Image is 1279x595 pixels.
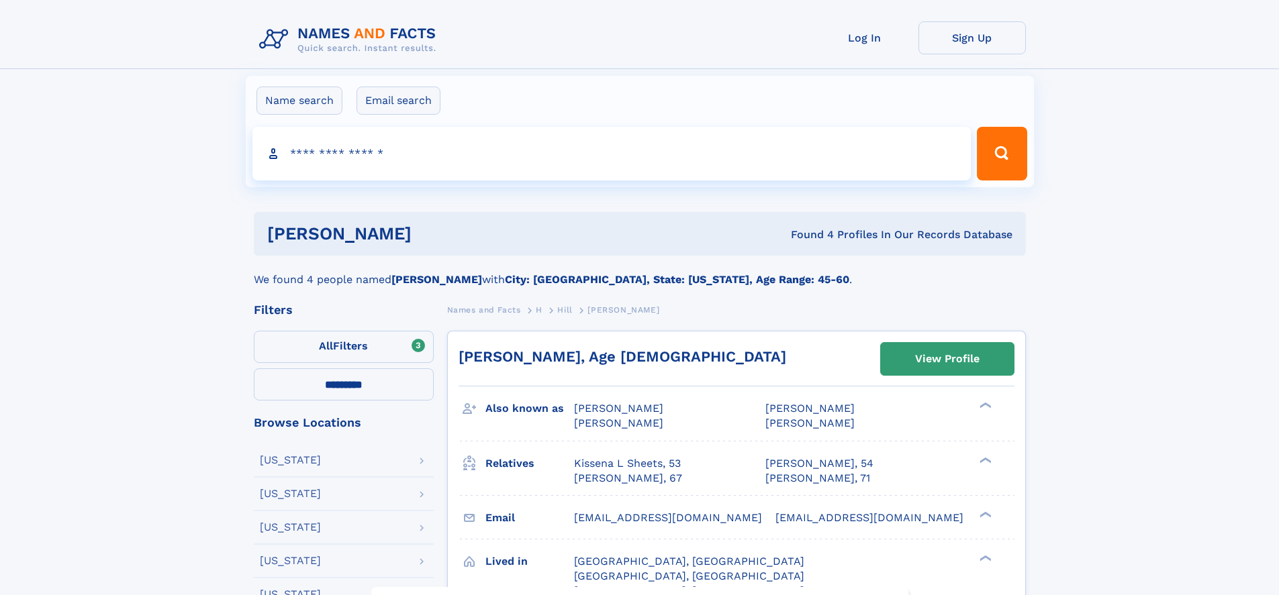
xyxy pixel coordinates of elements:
[267,225,602,242] h1: [PERSON_NAME]
[765,417,855,429] span: [PERSON_NAME]
[574,456,681,471] a: Kissena L Sheets, 53
[765,471,870,486] a: [PERSON_NAME], 71
[775,511,963,524] span: [EMAIL_ADDRESS][DOMAIN_NAME]
[536,305,542,315] span: H
[976,401,992,410] div: ❯
[319,339,333,352] span: All
[252,127,972,180] input: search input
[976,455,992,464] div: ❯
[260,555,321,566] div: [US_STATE]
[505,273,849,286] b: City: [GEOGRAPHIC_DATA], State: [US_STATE], Age Range: 45-60
[485,506,574,529] h3: Email
[574,402,663,415] span: [PERSON_NAME]
[881,343,1014,375] a: View Profile
[459,348,786,365] a: [PERSON_NAME], Age [DEMOGRAPHIC_DATA]
[977,127,1027,180] button: Search Button
[976,553,992,562] div: ❯
[915,343,980,374] div: View Profile
[260,488,321,499] div: [US_STATE]
[254,304,434,316] div: Filters
[256,87,342,115] label: Name search
[357,87,440,115] label: Email search
[260,455,321,466] div: [US_STATE]
[391,273,482,286] b: [PERSON_NAME]
[557,301,572,318] a: Hill
[601,227,1012,242] div: Found 4 Profiles In Our Records Database
[536,301,542,318] a: H
[447,301,521,318] a: Names and Facts
[485,550,574,573] h3: Lived in
[587,305,659,315] span: [PERSON_NAME]
[557,305,572,315] span: Hill
[254,21,447,58] img: Logo Names and Facts
[574,555,804,567] span: [GEOGRAPHIC_DATA], [GEOGRAPHIC_DATA]
[254,331,434,363] label: Filters
[254,256,1026,288] div: We found 4 people named with .
[574,471,682,486] a: [PERSON_NAME], 67
[811,21,918,54] a: Log In
[976,510,992,519] div: ❯
[918,21,1026,54] a: Sign Up
[574,570,804,582] span: [GEOGRAPHIC_DATA], [GEOGRAPHIC_DATA]
[485,397,574,420] h3: Also known as
[765,402,855,415] span: [PERSON_NAME]
[485,452,574,475] h3: Relatives
[260,522,321,533] div: [US_STATE]
[765,456,873,471] a: [PERSON_NAME], 54
[574,511,762,524] span: [EMAIL_ADDRESS][DOMAIN_NAME]
[574,417,663,429] span: [PERSON_NAME]
[254,417,434,429] div: Browse Locations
